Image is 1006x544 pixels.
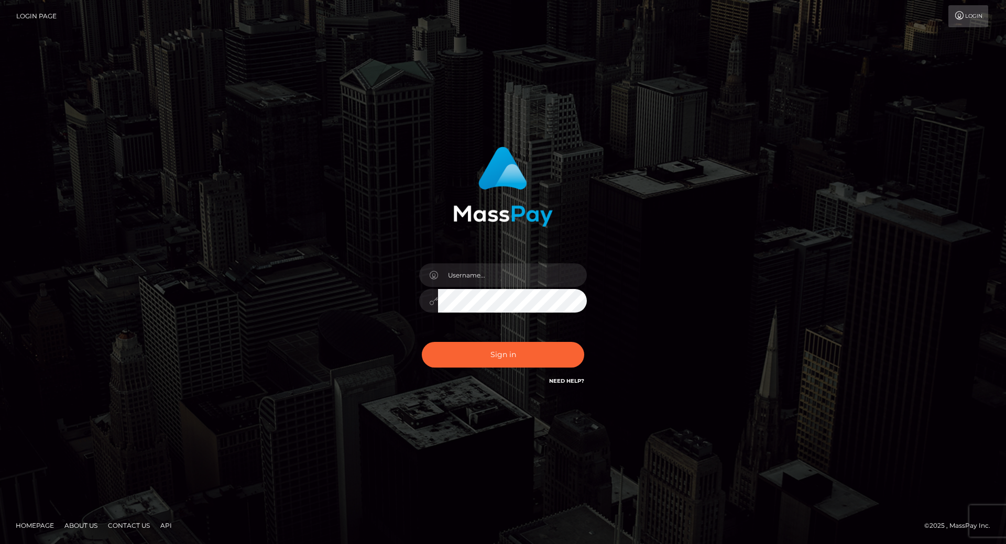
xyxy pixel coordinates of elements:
[948,5,988,27] a: Login
[453,147,553,227] img: MassPay Login
[438,263,587,287] input: Username...
[16,5,57,27] a: Login Page
[60,517,102,534] a: About Us
[549,378,584,384] a: Need Help?
[924,520,998,531] div: © 2025 , MassPay Inc.
[422,342,584,368] button: Sign in
[12,517,58,534] a: Homepage
[156,517,176,534] a: API
[104,517,154,534] a: Contact Us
